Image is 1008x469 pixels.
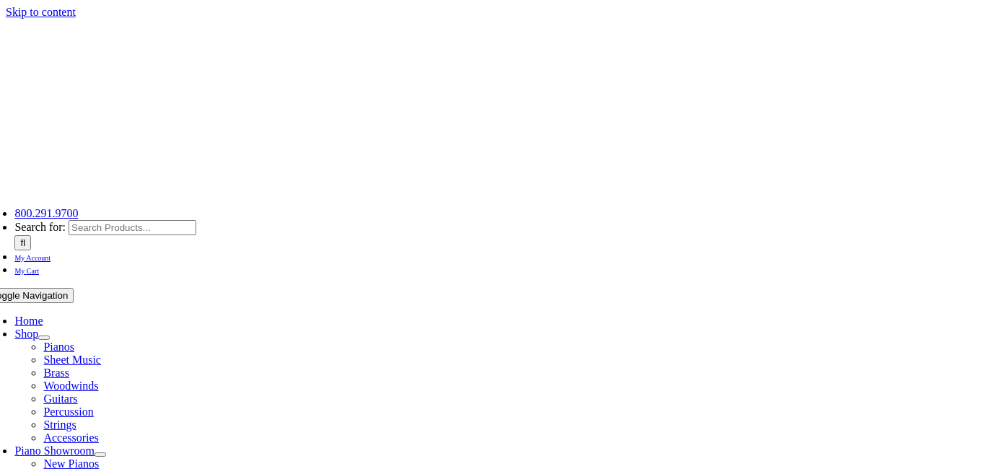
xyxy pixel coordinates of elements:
input: Search Products... [69,220,196,235]
span: My Cart [14,267,39,275]
a: My Account [14,250,51,263]
a: Guitars [43,393,77,405]
a: Home [14,315,43,327]
a: My Cart [14,263,39,276]
a: Strings [43,418,76,431]
span: My Account [14,254,51,262]
a: Percussion [43,406,93,418]
a: Accessories [43,431,98,444]
a: Shop [14,328,38,340]
a: Woodwinds [43,380,98,392]
a: Sheet Music [43,354,101,366]
a: Pianos [43,341,74,353]
span: Search for: [14,221,66,233]
a: 800.291.9700 [14,207,78,219]
a: Piano Showroom [14,444,95,457]
a: Skip to content [6,6,76,18]
a: Brass [43,367,69,379]
input: Search [14,235,31,250]
button: Open submenu of Piano Showroom [95,452,106,457]
button: Open submenu of Shop [38,336,50,340]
